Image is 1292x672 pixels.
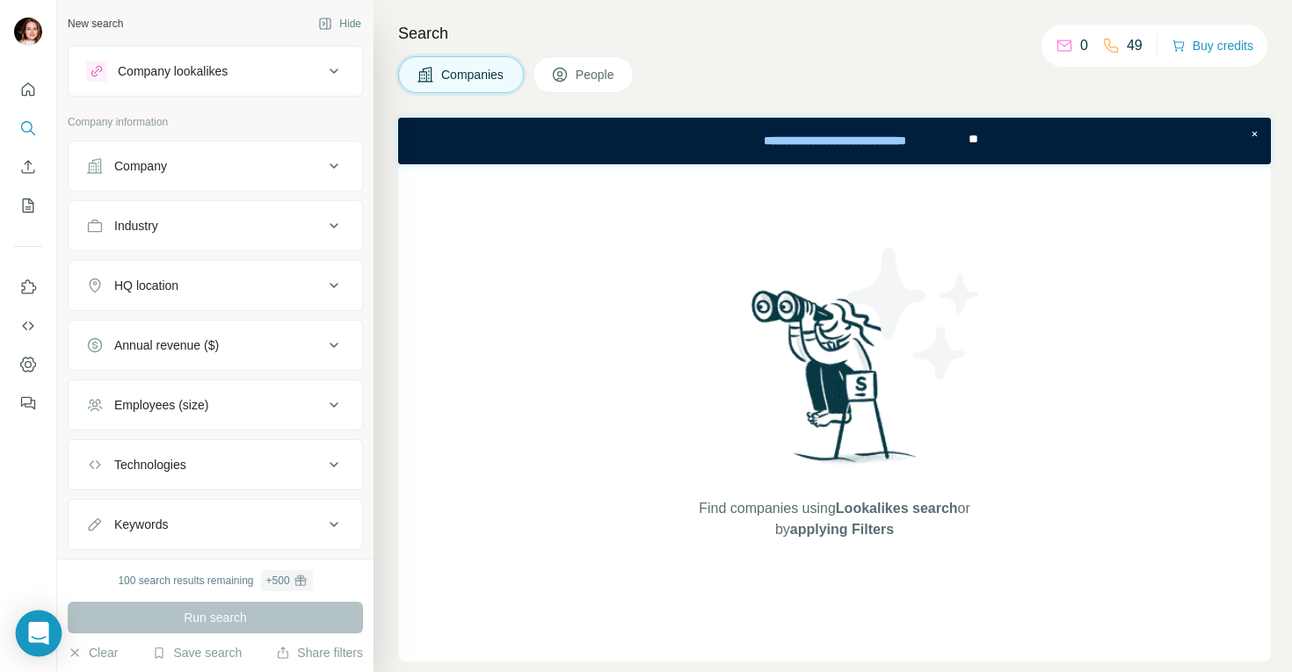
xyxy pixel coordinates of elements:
[836,501,958,516] span: Lookalikes search
[114,516,168,533] div: Keywords
[14,151,42,183] button: Enrich CSV
[69,264,362,307] button: HQ location
[14,74,42,105] button: Quick start
[14,271,42,303] button: Use Surfe on LinkedIn
[69,205,362,247] button: Industry
[118,570,312,591] div: 100 search results remaining
[114,456,186,473] div: Technologies
[790,522,894,537] span: applying Filters
[14,112,42,144] button: Search
[114,277,178,294] div: HQ location
[114,336,219,354] div: Annual revenue ($)
[14,190,42,221] button: My lists
[441,66,505,83] span: Companies
[152,644,242,661] button: Save search
[835,235,993,393] img: Surfe Illustration - Stars
[69,384,362,426] button: Employees (size)
[398,118,1271,164] iframe: Banner
[69,50,362,92] button: Company lookalikes
[68,16,123,32] div: New search
[693,498,975,540] span: Find companies using or by
[266,573,290,589] div: + 500
[576,66,616,83] span: People
[114,217,158,235] div: Industry
[69,324,362,366] button: Annual revenue ($)
[69,145,362,187] button: Company
[1127,35,1143,56] p: 49
[118,62,228,80] div: Company lookalikes
[69,503,362,546] button: Keywords
[68,644,118,661] button: Clear
[276,644,363,661] button: Share filters
[14,18,42,46] img: Avatar
[744,285,926,481] img: Surfe Illustration - Woman searching with binoculars
[398,21,1271,46] h4: Search
[306,11,374,37] button: Hide
[69,444,362,486] button: Technologies
[16,611,62,657] div: Open Intercom Messenger
[1080,35,1088,56] p: 0
[14,387,42,419] button: Feedback
[68,114,363,130] p: Company information
[114,157,167,175] div: Company
[14,310,42,342] button: Use Surfe API
[114,396,208,414] div: Employees (size)
[14,349,42,380] button: Dashboard
[1172,33,1253,58] button: Buy credits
